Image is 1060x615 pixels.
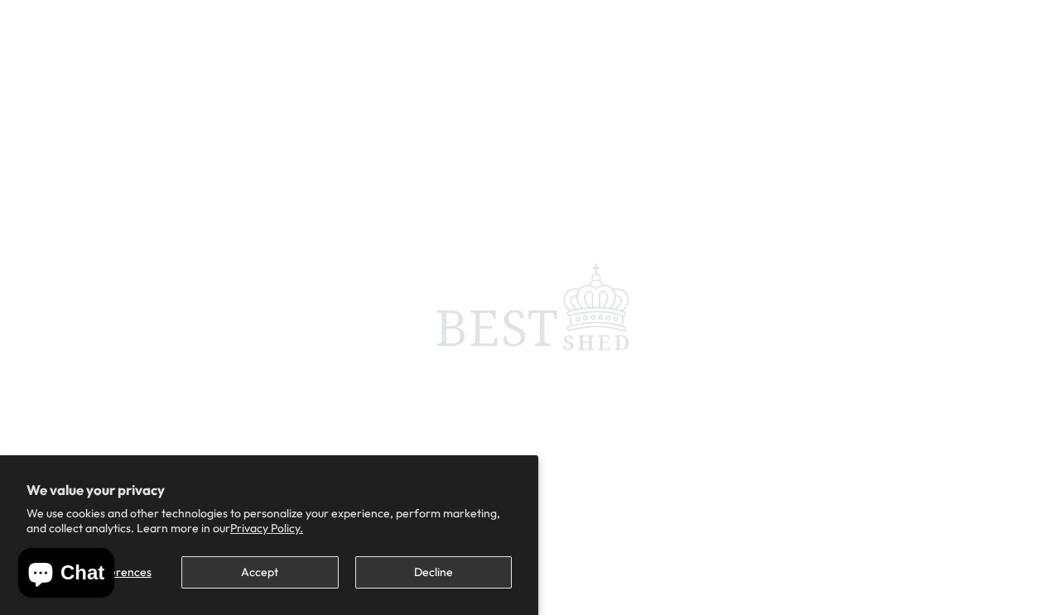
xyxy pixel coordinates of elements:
button: Accept [181,556,338,589]
inbox-online-store-chat: Shopify online store chat [13,548,119,602]
a: Privacy Policy. [230,521,303,536]
h2: We value your privacy [26,482,512,498]
p: We use cookies and other technologies to personalize your experience, perform marketing, and coll... [26,506,512,536]
button: Decline [355,556,512,589]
